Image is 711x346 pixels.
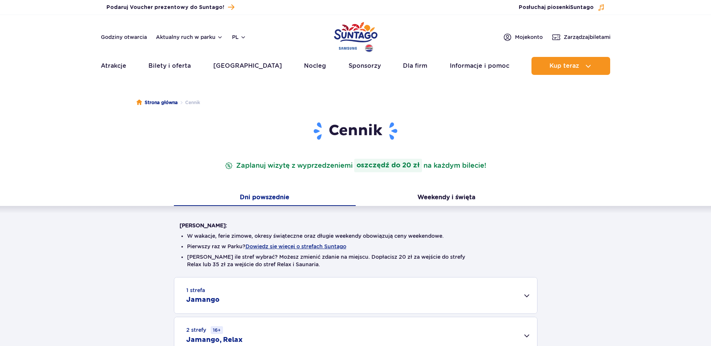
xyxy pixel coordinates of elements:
strong: oszczędź do 20 zł [354,159,422,172]
a: [GEOGRAPHIC_DATA] [213,57,282,75]
button: Kup teraz [531,57,610,75]
small: 1 strefa [186,286,205,294]
a: Sponsorzy [349,57,381,75]
h2: Jamango [186,295,220,304]
button: Dowiedz się więcej o strefach Suntago [245,243,346,249]
span: Kup teraz [549,63,579,69]
a: Dla firm [403,57,427,75]
a: Mojekonto [503,33,543,42]
li: W wakacje, ferie zimowe, okresy świąteczne oraz długie weekendy obowiązują ceny weekendowe. [187,232,524,240]
li: [PERSON_NAME] ile stref wybrać? Możesz zmienić zdanie na miejscu. Dopłacisz 20 zł za wejście do s... [187,253,524,268]
span: Moje konto [515,33,543,41]
strong: [PERSON_NAME]: [180,222,227,228]
li: Cennik [178,99,200,106]
button: Weekendy i święta [356,190,537,206]
h2: Jamango, Relax [186,336,242,345]
a: Zarządzajbiletami [552,33,611,42]
small: 2 strefy [186,326,223,334]
span: Posłuchaj piosenki [519,4,594,11]
a: Park of Poland [334,19,377,53]
a: Informacje i pomoc [450,57,509,75]
button: Aktualny ruch w parku [156,34,223,40]
a: Godziny otwarcia [101,33,147,41]
button: Posłuchaj piosenkiSuntago [519,4,605,11]
span: Suntago [570,5,594,10]
p: Zaplanuj wizytę z wyprzedzeniem na każdym bilecie! [223,159,488,172]
a: Nocleg [304,57,326,75]
a: Bilety i oferta [148,57,191,75]
span: Podaruj Voucher prezentowy do Suntago! [106,4,224,11]
a: Podaruj Voucher prezentowy do Suntago! [106,2,234,12]
span: Zarządzaj biletami [564,33,611,41]
a: Strona główna [136,99,178,106]
a: Atrakcje [101,57,126,75]
h1: Cennik [180,121,532,141]
button: pl [232,33,246,41]
li: Pierwszy raz w Parku? [187,243,524,250]
small: 16+ [211,326,223,334]
button: Dni powszednie [174,190,356,206]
